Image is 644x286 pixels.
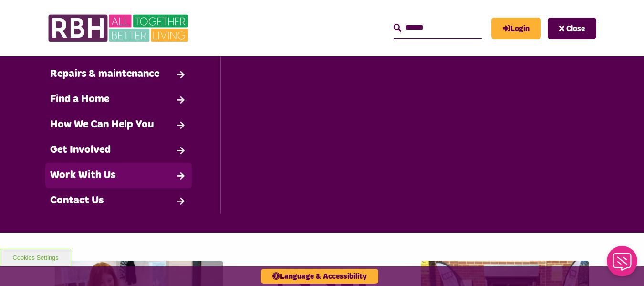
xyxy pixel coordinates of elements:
a: Contact Us [45,188,192,213]
button: Navigation [548,18,596,39]
button: Language & Accessibility [261,269,378,284]
a: MyRBH [491,18,541,39]
span: Close [566,25,585,32]
a: Work With Us [45,163,192,188]
iframe: Netcall Web Assistant for live chat [601,243,644,286]
a: Get Involved [45,138,192,163]
a: Repairs & maintenance [45,62,192,87]
img: RBH [48,10,191,47]
a: Find a Home [45,87,192,112]
a: How We Can Help You [45,112,192,138]
input: Search [394,18,482,38]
